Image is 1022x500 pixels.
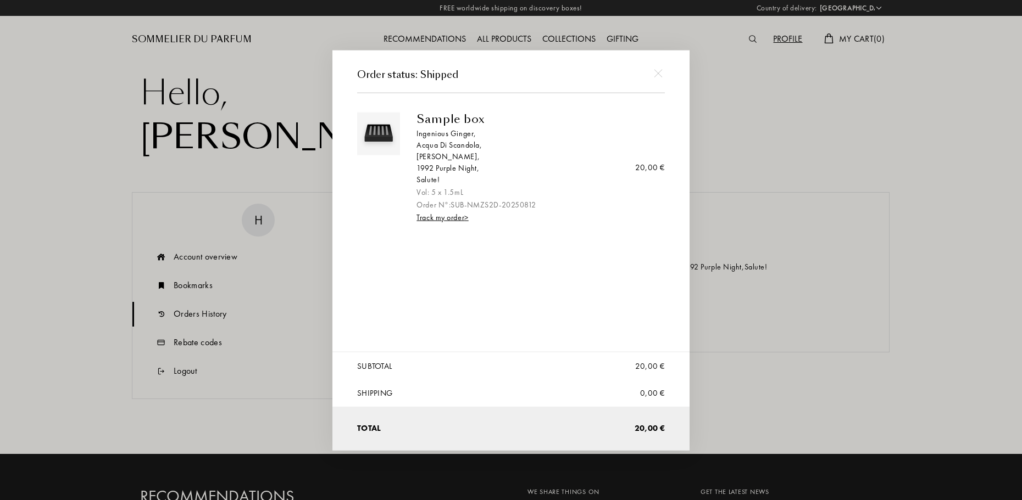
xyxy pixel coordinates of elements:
[357,386,392,398] div: Shipping
[635,422,665,435] div: 20,00 €
[416,127,657,139] div: Ingenious Ginger ,
[635,161,665,174] div: 20,00 €
[635,359,665,371] div: 20,00 €
[357,422,381,435] div: Total
[416,162,657,173] div: 1992 Purple Night ,
[416,199,657,210] div: Order N°: SUB-NMZS2D-20250812
[416,139,657,150] div: Acqua di Scandola ,
[416,186,657,198] div: Vol: 5 x 1.5mL
[416,173,657,185] div: Salute!
[416,212,468,222] a: Track my order>
[640,386,665,398] div: 0,00 €
[360,115,397,152] img: sample box sommelier du parfum
[357,359,392,371] div: Subtotal
[357,68,665,82] div: Order status: Shipped
[654,69,662,77] img: cross.svg
[416,112,657,125] div: Sample box
[416,150,657,162] div: [PERSON_NAME] ,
